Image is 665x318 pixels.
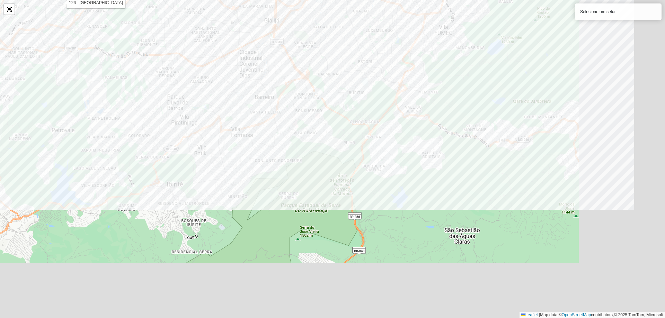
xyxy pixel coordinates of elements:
span: | [539,312,540,317]
div: Selecione um setor [575,3,662,20]
a: OpenStreetMap [562,312,591,317]
a: Abrir mapa em tela cheia [4,4,15,15]
a: Leaflet [521,312,538,317]
div: Map data © contributors,© 2025 TomTom, Microsoft [520,312,665,318]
